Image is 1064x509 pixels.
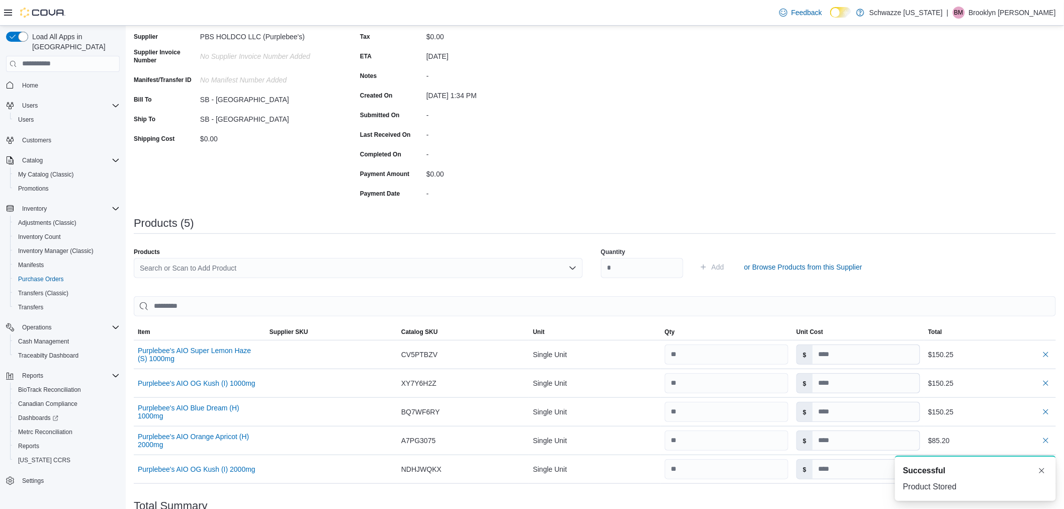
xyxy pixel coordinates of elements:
span: or Browse Products from this Supplier [744,262,862,272]
a: Traceabilty Dashboard [14,350,82,362]
span: Users [18,100,120,112]
span: Transfers [14,301,120,313]
span: Qty [665,328,675,336]
button: Purplebee's AIO Orange Apricot (H) 2000mg [138,433,261,449]
button: Customers [2,133,124,147]
button: Purplebee's AIO OG Kush (I) 1000mg [138,379,255,387]
a: Settings [18,475,48,487]
label: Supplier [134,33,158,41]
button: Catalog [2,153,124,167]
h3: Products (5) [134,217,194,229]
button: Qty [661,324,792,340]
div: - [426,127,561,139]
a: Metrc Reconciliation [14,426,76,438]
button: Purchase Orders [10,272,124,286]
button: Reports [18,370,47,382]
label: Ship To [134,115,155,123]
button: Operations [2,320,124,334]
a: Reports [14,440,43,452]
button: Inventory Manager (Classic) [10,244,124,258]
span: XY7Y6H2Z [401,377,436,389]
a: [US_STATE] CCRS [14,454,74,466]
div: Single Unit [529,459,661,479]
span: My Catalog (Classic) [18,171,74,179]
span: Inventory Manager (Classic) [18,247,94,255]
span: Promotions [14,183,120,195]
button: Canadian Compliance [10,397,124,411]
span: Operations [22,323,52,331]
span: Canadian Compliance [14,398,120,410]
div: - [426,68,561,80]
label: Supplier Invoice Number [134,48,196,64]
span: Metrc Reconciliation [18,428,72,436]
button: [US_STATE] CCRS [10,453,124,467]
span: Unit [533,328,545,336]
button: Add [695,257,728,277]
span: My Catalog (Classic) [14,168,120,181]
a: Dashboards [14,412,62,424]
span: Inventory Count [14,231,120,243]
button: Supplier SKU [265,324,397,340]
span: Load All Apps in [GEOGRAPHIC_DATA] [28,32,120,52]
p: Brooklyn [PERSON_NAME] [969,7,1056,19]
button: Manifests [10,258,124,272]
button: Home [2,78,124,93]
button: Promotions [10,182,124,196]
span: Users [22,102,38,110]
div: $85.20 [928,435,1052,447]
div: $150.25 [928,377,1052,389]
div: PBS HOLDCO LLC (Purplebee's) [200,29,335,41]
div: Brooklyn Michele Carlton [953,7,965,19]
span: Reports [18,442,39,450]
span: BioTrack Reconciliation [18,386,81,394]
span: CV5PTBZV [401,349,437,361]
span: Feedback [791,8,822,18]
span: Catalog [22,156,43,164]
span: Reports [18,370,120,382]
button: Item [134,324,265,340]
span: Home [18,79,120,92]
button: Catalog [18,154,47,166]
div: Single Unit [529,431,661,451]
span: Reports [14,440,120,452]
span: Transfers (Classic) [14,287,120,299]
a: Feedback [775,3,826,23]
button: My Catalog (Classic) [10,167,124,182]
label: $ [797,374,813,393]
div: $0.00 [426,166,561,178]
button: Users [2,99,124,113]
button: Purplebee's AIO Blue Dream (H) 1000mg [138,404,261,420]
div: $150.25 [928,349,1052,361]
button: Purplebee's AIO Super Lemon Haze (S) 1000mg [138,347,261,363]
a: BioTrack Reconciliation [14,384,85,396]
span: Cash Management [14,335,120,348]
span: Dashboards [14,412,120,424]
button: Users [18,100,42,112]
label: Notes [360,72,377,80]
div: - [426,107,561,119]
label: Last Received On [360,131,411,139]
button: BioTrack Reconciliation [10,383,124,397]
label: Payment Amount [360,170,409,178]
button: Adjustments (Classic) [10,216,124,230]
label: Shipping Cost [134,135,174,143]
button: Reports [10,439,124,453]
button: Reports [2,369,124,383]
div: Single Unit [529,373,661,393]
span: Transfers (Classic) [18,289,68,297]
span: Customers [22,136,51,144]
div: Product Stored [903,481,1048,493]
div: - [426,186,561,198]
span: BQ7WF6RY [401,406,440,418]
button: or Browse Products from this Supplier [740,257,866,277]
span: Settings [18,474,120,487]
span: Inventory Manager (Classic) [14,245,120,257]
span: Purchase Orders [14,273,120,285]
button: Total [924,324,1056,340]
span: Operations [18,321,120,333]
span: BM [954,7,963,19]
button: Unit [529,324,661,340]
label: Bill To [134,96,152,104]
a: Transfers (Classic) [14,287,72,299]
label: Products [134,248,160,256]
